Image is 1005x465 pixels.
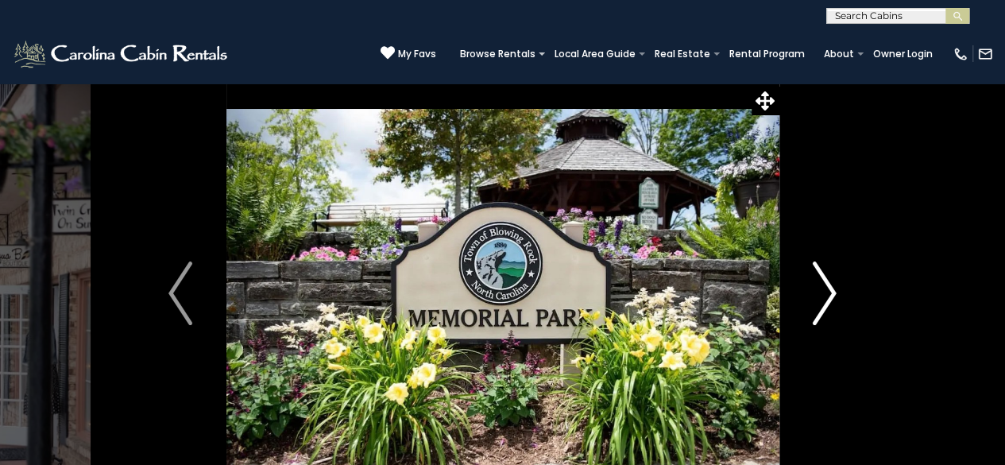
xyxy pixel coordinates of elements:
[865,43,941,65] a: Owner Login
[953,46,968,62] img: phone-regular-white.png
[647,43,718,65] a: Real Estate
[816,43,862,65] a: About
[452,43,543,65] a: Browse Rentals
[12,38,232,70] img: White-1-2.png
[547,43,644,65] a: Local Area Guide
[813,262,837,325] img: arrow
[977,46,993,62] img: mail-regular-white.png
[398,47,436,61] span: My Favs
[381,45,436,62] a: My Favs
[721,43,813,65] a: Rental Program
[168,262,192,325] img: arrow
